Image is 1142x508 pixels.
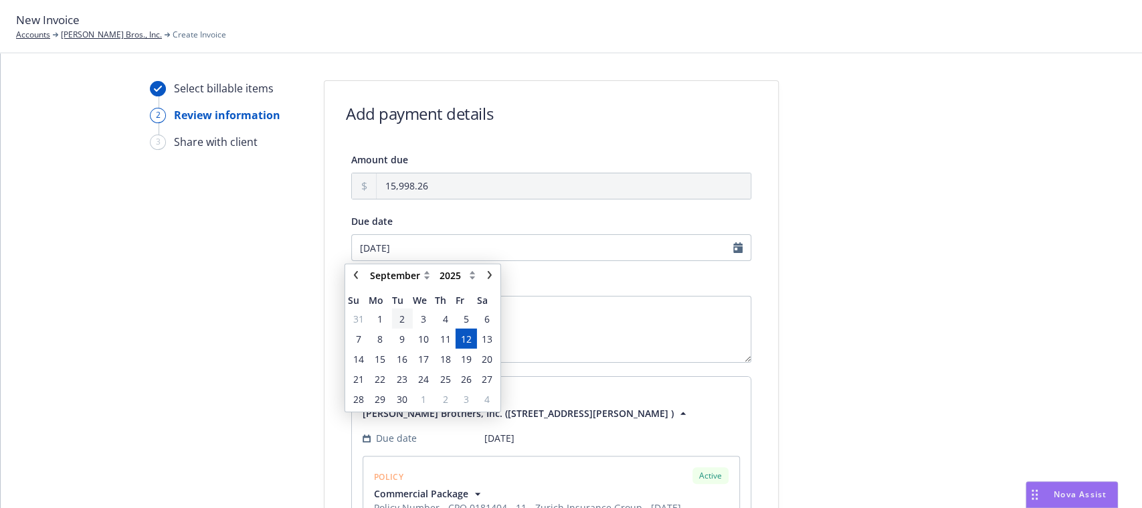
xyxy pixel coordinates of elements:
[351,153,408,166] span: Amount due
[392,389,413,409] td: 30
[369,293,391,307] span: Mo
[476,389,497,409] td: 4
[435,389,456,409] td: 2
[377,331,383,345] span: 8
[374,471,403,483] span: POLICY
[369,369,391,389] td: 22
[461,331,472,345] span: 12
[418,351,429,365] span: 17
[456,293,476,307] span: Fr
[413,389,435,409] td: 1
[418,371,429,386] span: 24
[16,11,80,29] span: New Invoice
[413,349,435,369] td: 17
[456,309,476,329] td: 5
[363,406,690,420] button: [PERSON_NAME] Brothers, Inc. ([STREET_ADDRESS][PERSON_NAME] )
[476,349,497,369] td: 20
[464,392,469,406] span: 3
[355,331,361,345] span: 7
[348,349,369,369] td: 14
[392,349,413,369] td: 16
[1054,489,1107,500] span: Nova Assist
[348,309,369,329] td: 31
[435,309,456,329] td: 4
[484,392,490,406] span: 4
[392,309,413,329] td: 2
[435,369,456,389] td: 25
[351,296,751,363] textarea: Enter invoice description here
[413,293,435,307] span: We
[16,29,50,41] a: Accounts
[461,351,472,365] span: 19
[476,329,497,349] td: 13
[435,293,456,307] span: Th
[476,309,497,329] td: 6
[476,293,497,307] span: Sa
[377,173,751,199] input: 0.00
[484,431,514,445] span: [DATE]
[174,107,280,123] div: Review information
[692,467,729,484] div: Active
[348,267,364,283] a: chevronLeft
[353,392,363,406] span: 28
[348,389,369,409] td: 28
[369,309,391,329] td: 1
[1026,482,1043,507] div: Drag to move
[413,309,435,329] td: 3
[476,369,497,389] td: 27
[482,351,492,365] span: 20
[150,108,166,123] div: 2
[482,331,492,345] span: 13
[348,369,369,389] td: 21
[353,311,363,325] span: 31
[374,487,468,501] span: Commercial Package
[435,349,456,369] td: 18
[392,369,413,389] td: 23
[392,329,413,349] td: 9
[482,267,498,283] a: chevronRight
[351,215,393,228] span: Due date
[456,389,476,409] td: 3
[421,311,426,325] span: 3
[418,331,429,345] span: 10
[482,371,492,386] span: 27
[413,329,435,349] td: 10
[440,371,450,386] span: 25
[61,29,162,41] a: [PERSON_NAME] Bros., Inc.
[348,329,369,349] td: 7
[456,329,476,349] td: 12
[421,392,426,406] span: 1
[397,371,407,386] span: 23
[440,351,450,365] span: 18
[442,392,448,406] span: 2
[442,311,448,325] span: 4
[399,311,405,325] span: 2
[456,349,476,369] td: 19
[456,369,476,389] td: 26
[464,311,469,325] span: 5
[375,371,385,386] span: 22
[375,392,385,406] span: 29
[369,349,391,369] td: 15
[440,331,450,345] span: 11
[369,329,391,349] td: 8
[369,389,391,409] td: 29
[353,371,363,386] span: 21
[174,134,258,150] div: Share with client
[399,331,405,345] span: 9
[351,234,751,261] input: MM/DD/YYYY
[376,431,417,445] span: Due date
[1026,481,1118,508] button: Nova Assist
[461,371,472,386] span: 26
[397,392,407,406] span: 30
[346,102,493,124] h1: Add payment details
[484,311,490,325] span: 6
[374,487,681,501] button: Commercial Package
[435,329,456,349] td: 11
[174,80,274,96] div: Select billable items
[173,29,226,41] span: Create Invoice
[348,293,369,307] span: Su
[397,351,407,365] span: 16
[150,135,166,150] div: 3
[377,311,383,325] span: 1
